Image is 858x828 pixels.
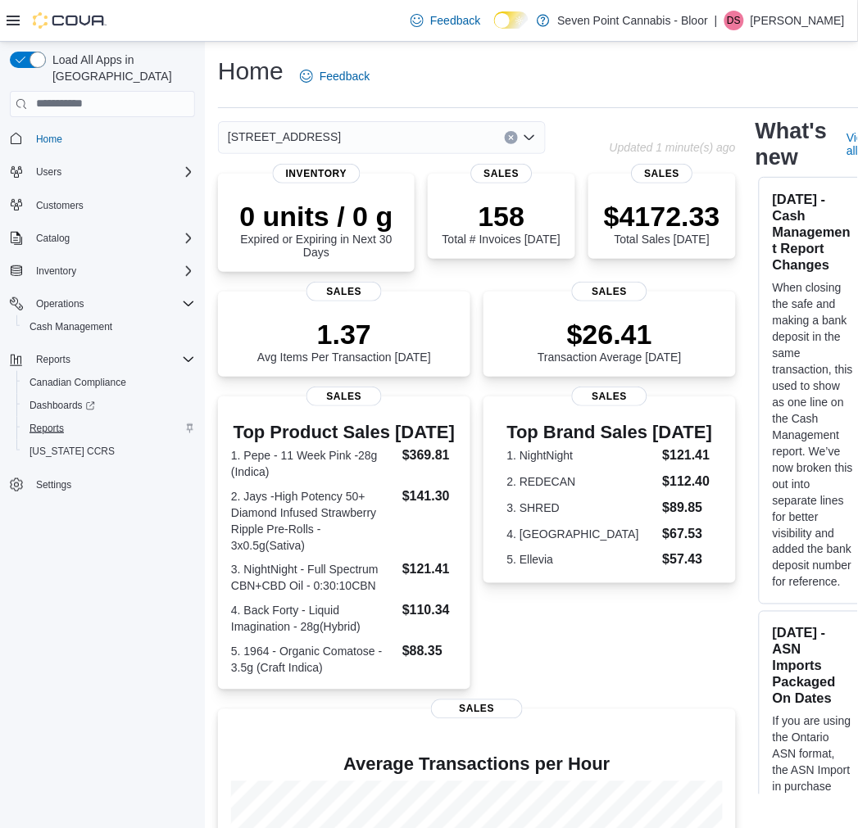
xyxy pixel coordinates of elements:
[33,12,107,29] img: Cova
[610,141,736,154] p: Updated 1 minute(s) ago
[30,474,195,495] span: Settings
[715,11,718,30] p: |
[36,133,62,146] span: Home
[30,475,78,495] a: Settings
[538,318,682,351] p: $26.41
[10,120,195,540] nav: Complex example
[402,486,457,506] dd: $141.30
[30,294,195,314] span: Operations
[257,318,431,351] p: 1.37
[30,162,195,182] span: Users
[632,164,693,183] span: Sales
[30,350,77,369] button: Reports
[36,297,84,310] span: Operations
[36,199,84,212] span: Customers
[36,265,76,278] span: Inventory
[293,60,376,93] a: Feedback
[3,227,202,250] button: Catalog
[663,472,713,491] dd: $112.40
[16,371,202,394] button: Canadian Compliance
[320,68,370,84] span: Feedback
[30,228,76,248] button: Catalog
[402,446,457,465] dd: $369.81
[572,282,647,301] span: Sales
[663,446,713,465] dd: $121.41
[30,129,69,149] a: Home
[507,423,713,442] h3: Top Brand Sales [DATE]
[471,164,533,183] span: Sales
[23,373,195,392] span: Canadian Compliance
[402,601,457,621] dd: $110.34
[23,317,119,337] a: Cash Management
[36,353,70,366] span: Reports
[30,399,95,412] span: Dashboards
[3,193,202,217] button: Customers
[16,440,202,463] button: [US_STATE] CCRS
[756,118,827,170] h2: What's new
[30,445,115,458] span: [US_STATE] CCRS
[23,396,102,415] a: Dashboards
[507,552,656,568] dt: 5. Ellevia
[773,279,855,590] p: When closing the safe and making a bank deposit in the same transaction, this used to show as one...
[663,550,713,570] dd: $57.43
[231,603,396,636] dt: 4. Back Forty - Liquid Imagination - 28g(Hybrid)
[663,524,713,544] dd: $67.53
[30,228,195,248] span: Catalog
[30,261,83,281] button: Inventory
[572,387,647,406] span: Sales
[773,625,855,707] h3: [DATE] - ASN Imports Packaged On Dates
[36,232,70,245] span: Catalog
[16,417,202,440] button: Reports
[231,644,396,676] dt: 5. 1964 - Organic Comatose - 3.5g (Craft Indica)
[306,282,382,301] span: Sales
[231,562,396,595] dt: 3. NightNight - Full Spectrum CBN+CBD Oil - 0:30:10CBN
[724,11,744,30] div: Dayna Sawyer
[231,488,396,554] dt: 2. Jays -High Potency 50+ Diamond Infused Strawberry Ripple Pre-Rolls - 3x0.5g(Sativa)
[36,165,61,179] span: Users
[3,473,202,496] button: Settings
[431,699,523,719] span: Sales
[30,196,90,215] a: Customers
[30,261,195,281] span: Inventory
[23,419,70,438] a: Reports
[30,162,68,182] button: Users
[3,127,202,151] button: Home
[443,200,561,233] p: 158
[3,292,202,315] button: Operations
[231,200,402,259] div: Expired or Expiring in Next 30 Days
[23,373,133,392] a: Canadian Compliance
[273,164,361,183] span: Inventory
[505,131,518,144] button: Clear input
[404,4,487,37] a: Feedback
[443,200,561,246] div: Total # Invoices [DATE]
[507,500,656,516] dt: 3. SHRED
[604,200,720,233] p: $4172.33
[23,317,195,337] span: Cash Management
[3,348,202,371] button: Reports
[523,131,536,144] button: Open list of options
[16,315,202,338] button: Cash Management
[23,441,121,461] a: [US_STATE] CCRS
[728,11,742,30] span: DS
[257,318,431,364] div: Avg Items Per Transaction [DATE]
[604,200,720,246] div: Total Sales [DATE]
[306,387,382,406] span: Sales
[663,498,713,518] dd: $89.85
[558,11,709,30] p: Seven Point Cannabis - Bloor
[228,127,341,147] span: [STREET_ADDRESS]
[773,191,855,273] h3: [DATE] - Cash Management Report Changes
[507,447,656,464] dt: 1. NightNight
[231,447,396,480] dt: 1. Pepe - 11 Week Pink -28g (Indica)
[46,52,195,84] span: Load All Apps in [GEOGRAPHIC_DATA]
[494,11,529,29] input: Dark Mode
[507,526,656,542] dt: 4. [GEOGRAPHIC_DATA]
[30,376,126,389] span: Canadian Compliance
[30,320,112,333] span: Cash Management
[402,560,457,580] dd: $121.41
[30,422,64,435] span: Reports
[23,419,195,438] span: Reports
[36,478,71,491] span: Settings
[3,260,202,283] button: Inventory
[30,195,195,215] span: Customers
